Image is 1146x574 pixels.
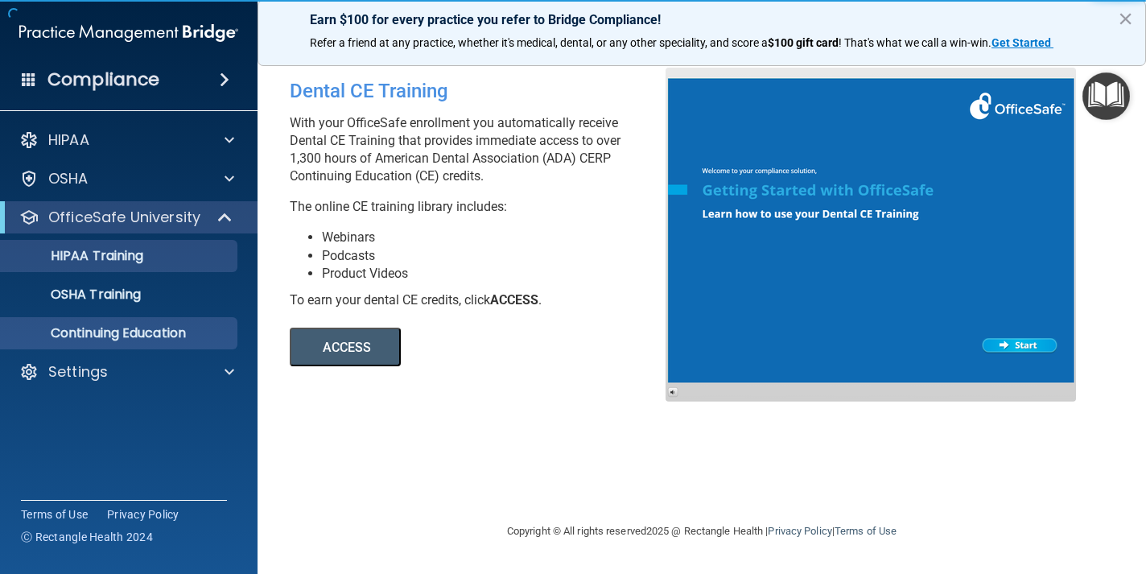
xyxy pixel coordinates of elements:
[290,291,678,309] div: To earn your dental CE credits, click .
[991,36,1051,49] strong: Get Started
[322,247,678,265] li: Podcasts
[10,325,230,341] p: Continuing Education
[310,12,1094,27] p: Earn $100 for every practice you refer to Bridge Compliance!
[290,342,730,354] a: ACCESS
[48,169,89,188] p: OSHA
[835,525,897,537] a: Terms of Use
[310,36,768,49] span: Refer a friend at any practice, whether it's medical, dental, or any other speciality, and score a
[48,208,200,227] p: OfficeSafe University
[10,248,143,264] p: HIPAA Training
[19,169,234,188] a: OSHA
[290,114,678,185] p: With your OfficeSafe enrollment you automatically receive Dental CE Training that provides immedi...
[19,17,238,49] img: PMB logo
[322,229,678,246] li: Webinars
[47,68,159,91] h4: Compliance
[107,506,179,522] a: Privacy Policy
[768,525,831,537] a: Privacy Policy
[1118,6,1133,31] button: Close
[21,506,88,522] a: Terms of Use
[290,328,401,366] button: ACCESS
[19,362,234,382] a: Settings
[19,130,234,150] a: HIPAA
[290,68,678,114] div: Dental CE Training
[490,292,538,308] b: ACCESS
[991,36,1053,49] a: Get Started
[21,529,153,545] span: Ⓒ Rectangle Health 2024
[48,362,108,382] p: Settings
[19,208,233,227] a: OfficeSafe University
[48,130,89,150] p: HIPAA
[290,198,678,216] p: The online CE training library includes:
[839,36,991,49] span: ! That's what we call a win-win.
[322,265,678,283] li: Product Videos
[408,506,996,557] div: Copyright © All rights reserved 2025 @ Rectangle Health | |
[768,36,839,49] strong: $100 gift card
[10,287,141,303] p: OSHA Training
[1082,72,1130,120] button: Open Resource Center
